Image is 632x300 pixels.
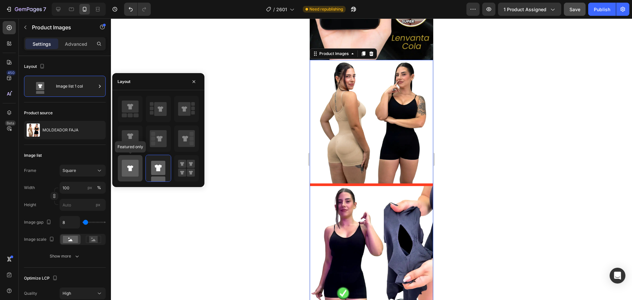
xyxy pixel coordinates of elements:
[42,128,78,132] p: MOLDEADOR FAJA
[60,216,80,228] input: Auto
[309,6,343,12] span: Need republishing
[610,268,625,284] div: Open Intercom Messenger
[273,6,275,13] span: /
[50,253,80,259] div: Show more
[32,23,88,31] p: Product Images
[56,79,96,94] div: Image list 1 col
[60,287,106,299] button: High
[24,202,36,208] label: Height
[3,3,49,16] button: 7
[24,290,37,296] div: Quality
[63,291,71,296] span: High
[588,3,616,16] button: Publish
[43,5,46,13] p: 7
[310,18,433,300] iframe: Design area
[594,6,610,13] div: Publish
[96,202,100,207] span: px
[6,70,16,75] div: 450
[24,235,56,244] div: Image scale
[24,62,46,71] div: Layout
[65,41,87,47] p: Advanced
[88,185,92,191] div: px
[124,3,151,16] div: Undo/Redo
[5,121,16,126] div: Beta
[564,3,586,16] button: Save
[24,168,36,174] label: Frame
[24,274,59,283] div: Optimize LCP
[27,123,40,137] img: product feature img
[24,218,53,227] div: Image gap
[24,185,35,191] label: Width
[60,165,106,177] button: Square
[276,6,287,13] span: 2601
[504,6,546,13] span: 1 product assigned
[60,182,106,194] input: px%
[118,79,130,85] div: Layout
[33,41,51,47] p: Settings
[97,185,101,191] div: %
[60,199,106,211] input: px
[24,110,53,116] div: Product source
[24,152,42,158] div: Image list
[569,7,580,12] span: Save
[95,184,103,192] button: px
[498,3,561,16] button: 1 product assigned
[63,168,76,174] span: Square
[24,250,106,262] button: Show more
[86,184,94,192] button: %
